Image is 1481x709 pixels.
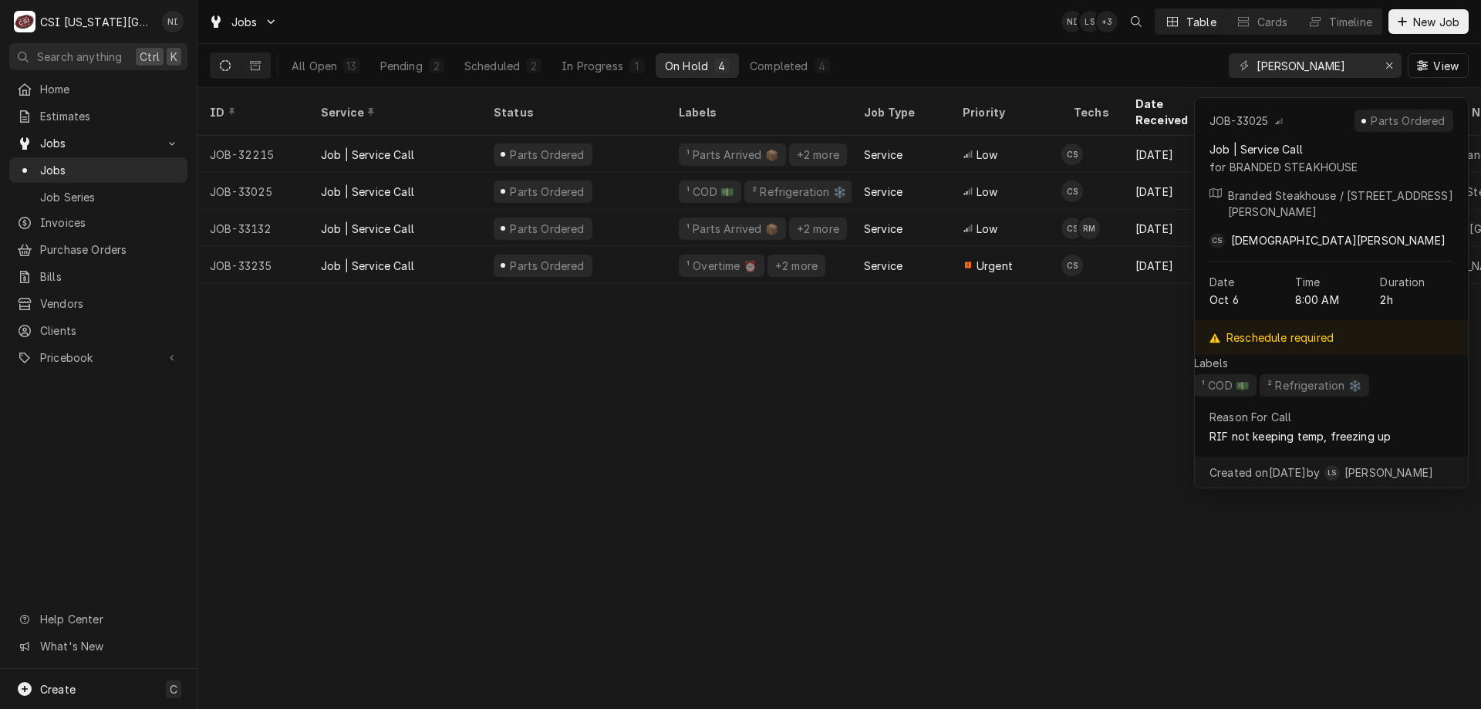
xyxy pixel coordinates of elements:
span: C [170,681,177,697]
div: LS [1324,465,1340,481]
div: 4 [717,58,727,74]
p: Time [1295,274,1321,290]
div: Job | Service Call [321,184,414,200]
a: Clients [9,318,187,343]
div: Cards [1257,14,1288,30]
div: JOB-33132 [197,210,309,247]
p: 2h [1380,292,1392,308]
div: Techs [1074,104,1111,120]
div: Parts Ordered [1369,113,1447,129]
div: Parts Ordered [508,258,586,274]
div: Job | Service Call [321,221,414,237]
div: CS [1061,218,1083,239]
div: ¹ Overtime ⏰ [685,258,758,274]
p: 8:00 AM [1295,292,1339,308]
div: Christian Simmons's Avatar [1061,181,1083,202]
div: [DATE] [1123,247,1234,284]
div: Service [321,104,466,120]
div: Timeline [1329,14,1372,30]
span: Urgent [977,258,1013,274]
span: Bills [40,268,180,285]
div: On Hold [665,58,708,74]
div: Christian Simmons's Avatar [1209,233,1225,248]
div: JOB-33025 [1209,113,1268,129]
div: Pending [380,58,423,74]
a: Invoices [9,210,187,235]
div: ² Refrigeration ❄️ [751,184,848,200]
span: Jobs [231,14,258,30]
span: Created on [DATE] by [1209,464,1320,481]
div: Service [864,221,902,237]
div: Service [864,147,902,163]
span: Jobs [40,135,157,151]
span: Low [977,184,997,200]
a: Job Series [9,184,187,210]
div: ¹ Parts Arrived 📦 [685,221,780,237]
div: RM [1078,218,1100,239]
div: Lindy Springer's Avatar [1079,11,1101,32]
div: ¹ COD 💵 [685,184,735,200]
div: +2 more [774,258,819,274]
div: 2 [432,58,441,74]
div: Lindy Springer's Avatar [1324,465,1340,481]
p: Labels [1194,355,1228,371]
div: Nate Ingram's Avatar [1061,11,1083,32]
div: Table [1186,14,1216,30]
span: Help Center [40,611,178,627]
button: Open search [1124,9,1149,34]
div: Richard Martin's Avatar [1078,218,1100,239]
span: Job Series [40,189,180,205]
span: Low [977,147,997,163]
span: Low [977,221,997,237]
span: Purchase Orders [40,241,180,258]
span: What's New [40,638,178,654]
div: All Open [292,58,337,74]
div: 1 [633,58,642,74]
a: Purchase Orders [9,237,187,262]
div: 13 [346,58,356,74]
p: Reason For Call [1209,409,1291,425]
div: CSI Kansas City's Avatar [14,11,35,32]
div: NI [162,11,184,32]
div: NI [1061,11,1083,32]
div: Nate Ingram's Avatar [162,11,184,32]
div: CS [1061,181,1083,202]
div: Parts Ordered [508,221,586,237]
p: Branded Steakhouse / [STREET_ADDRESS][PERSON_NAME] [1228,187,1453,220]
div: CS [1061,255,1083,276]
span: View [1430,58,1462,74]
a: Home [9,76,187,102]
div: Labels [679,104,839,120]
a: Go to What's New [9,633,187,659]
div: C [14,11,35,32]
span: Estimates [40,108,180,124]
div: CSI [US_STATE][GEOGRAPHIC_DATA] [40,14,153,30]
div: Parts Ordered [508,147,586,163]
div: Service [864,258,902,274]
a: Go to Pricebook [9,345,187,370]
span: Clients [40,322,180,339]
a: Bills [9,264,187,289]
div: [DATE] [1123,136,1234,173]
span: Home [40,81,180,97]
div: Date Received [1135,96,1206,128]
a: Jobs [9,157,187,183]
div: CS [1061,143,1083,165]
div: CS [1209,233,1225,248]
span: Ctrl [140,49,160,65]
div: +2 more [795,221,841,237]
span: K [170,49,177,65]
p: RIF not keeping temp, freezing up [1209,428,1391,444]
input: Keyword search [1257,53,1372,78]
span: [PERSON_NAME] [1344,464,1433,481]
div: [DATE] [1123,210,1234,247]
span: Search anything [37,49,122,65]
p: Duration [1380,274,1425,290]
span: Reschedule required [1226,329,1334,346]
a: Go to Help Center [9,606,187,632]
span: [DEMOGRAPHIC_DATA][PERSON_NAME] [1231,234,1446,247]
span: Jobs [40,162,180,178]
div: ¹ COD 💵 [1200,377,1250,393]
div: Completed [750,58,808,74]
div: Job Type [864,104,938,120]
